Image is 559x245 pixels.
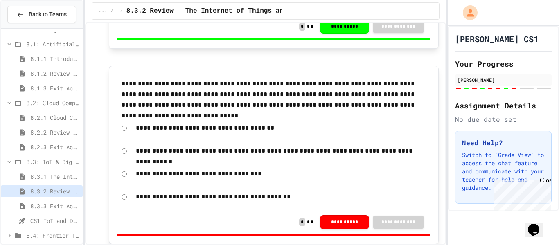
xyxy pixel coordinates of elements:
[455,33,539,45] h1: [PERSON_NAME] CS1
[3,3,56,52] div: Chat with us now!Close
[30,69,79,78] span: 8.1.2 Review - Introduction to Artificial Intelligence
[455,58,552,70] h2: Your Progress
[491,177,551,211] iframe: chat widget
[455,115,552,124] div: No due date set
[126,6,323,16] span: 8.3.2 Review - The Internet of Things and Big Data
[30,54,79,63] span: 8.1.1 Introduction to Artificial Intelligence
[26,40,79,48] span: 8.1: Artificial Intelligence Basics
[30,143,79,151] span: 8.2.3 Exit Activity - Cloud Service Detective
[120,8,123,14] span: /
[30,113,79,122] span: 8.2.1 Cloud Computing: Transforming the Digital World
[110,8,113,14] span: /
[30,172,79,181] span: 8.3.1 The Internet of Things and Big Data: Our Connected Digital World
[30,187,79,196] span: 8.3.2 Review - The Internet of Things and Big Data
[462,138,545,148] h3: Need Help?
[26,157,79,166] span: 8.3: IoT & Big Data
[455,100,552,111] h2: Assignment Details
[30,216,79,225] span: CS1 IoT and Data
[30,128,79,137] span: 8.2.2 Review - Cloud Computing
[26,99,79,107] span: 8.2: Cloud Computing
[454,3,480,22] div: My Account
[30,202,79,210] span: 8.3.3 Exit Activity - IoT Data Detective Challenge
[525,212,551,237] iframe: chat widget
[30,84,79,92] span: 8.1.3 Exit Activity - AI Detective
[99,8,108,14] span: ...
[462,151,545,192] p: Switch to "Grade View" to access the chat feature and communicate with your teacher for help and ...
[458,76,549,83] div: [PERSON_NAME]
[29,10,67,19] span: Back to Teams
[26,231,79,240] span: 8.4: Frontier Tech Spotlight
